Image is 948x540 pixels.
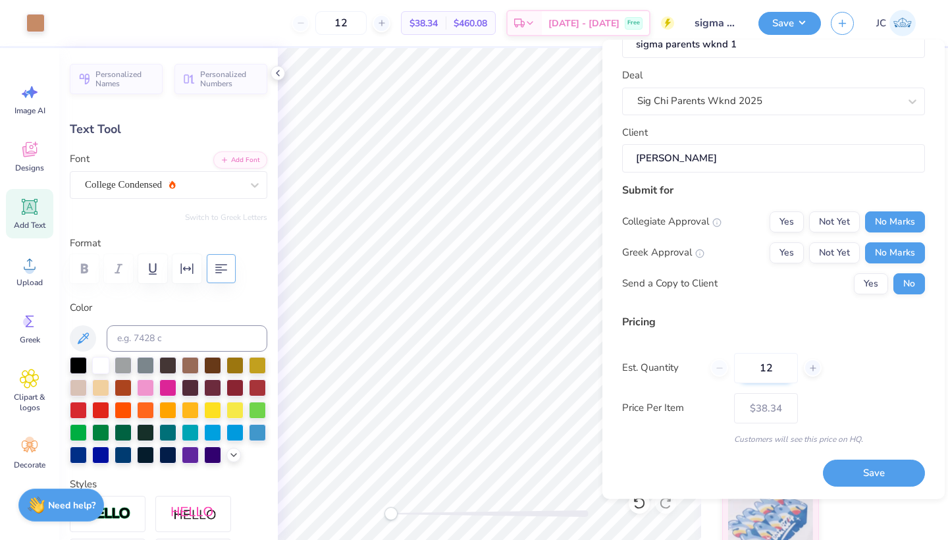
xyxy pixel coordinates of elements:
div: Customers will see this price on HQ. [622,433,925,445]
span: $38.34 [409,16,438,30]
label: Est. Quantity [622,361,700,376]
div: Accessibility label [384,507,398,520]
span: $460.08 [454,16,487,30]
span: Designs [15,163,44,173]
span: Greek [20,335,40,345]
div: Greek Approval [622,246,704,261]
input: – – [315,11,367,35]
button: No [893,273,925,294]
button: Yes [770,242,804,263]
input: – – [734,353,798,383]
img: Stroke [85,506,131,522]
button: No Marks [865,211,925,232]
div: Submit for [622,182,925,198]
img: Shadow [171,506,217,522]
span: Add Text [14,220,45,230]
input: e.g. Ethan Linker [622,145,925,173]
button: Yes [854,273,888,294]
span: Personalized Numbers [200,70,259,88]
button: Add Font [213,151,267,169]
label: Price Per Item [622,401,724,416]
img: Julia Costello [889,10,916,36]
span: Personalized Names [95,70,155,88]
div: Pricing [622,314,925,330]
button: Save [823,460,925,487]
span: Clipart & logos [8,392,51,413]
div: Send a Copy to Client [622,277,718,292]
span: JC [876,16,886,31]
div: Text Tool [70,121,267,138]
span: Upload [16,277,43,288]
label: Deal [622,68,643,84]
input: e.g. 7428 c [107,325,267,352]
button: Personalized Numbers [174,64,267,94]
button: Yes [770,211,804,232]
span: Image AI [14,105,45,116]
strong: Need help? [48,499,95,512]
label: Font [70,151,90,167]
label: Color [70,300,267,315]
span: [DATE] - [DATE] [548,16,619,30]
button: Not Yet [809,211,860,232]
button: No Marks [865,242,925,263]
label: Client [622,125,648,140]
button: Switch to Greek Letters [185,212,267,223]
label: Styles [70,477,97,492]
button: Save [758,12,821,35]
button: Personalized Names [70,64,163,94]
input: Untitled Design [684,10,749,36]
a: JC [870,10,922,36]
button: Not Yet [809,242,860,263]
div: Collegiate Approval [622,215,722,230]
span: Decorate [14,460,45,470]
span: Free [627,18,640,28]
label: Format [70,236,267,251]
